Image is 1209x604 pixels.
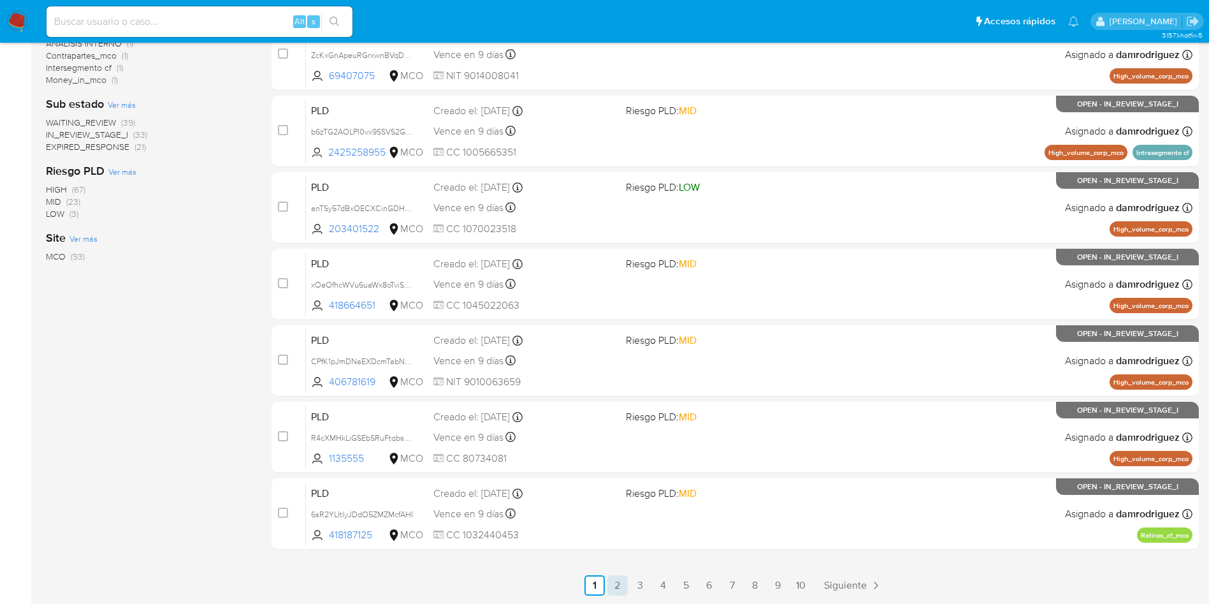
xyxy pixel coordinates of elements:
[47,13,352,30] input: Buscar usuario o caso...
[1110,15,1182,27] p: damian.rodriguez@mercadolibre.com
[984,15,1055,28] span: Accesos rápidos
[321,13,347,31] button: search-icon
[1162,30,1203,40] span: 3.157.1-hotfix-5
[294,15,305,27] span: Alt
[1068,16,1079,27] a: Notificaciones
[312,15,315,27] span: s
[1186,15,1199,28] a: Salir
